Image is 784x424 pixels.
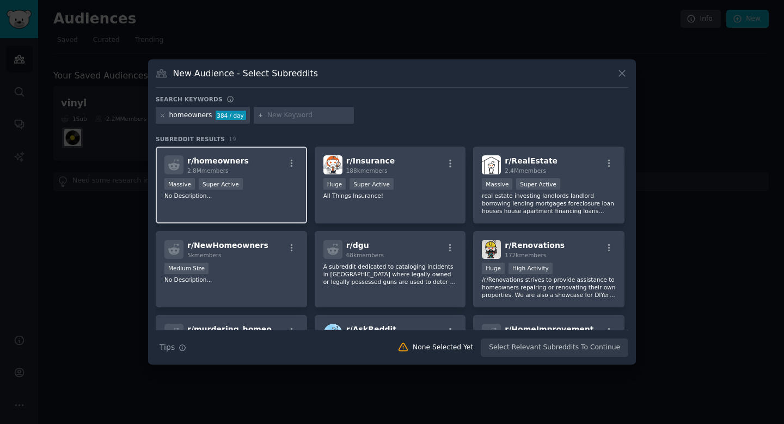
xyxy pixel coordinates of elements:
[323,178,346,190] div: Huge
[199,178,243,190] div: Super Active
[516,178,560,190] div: Super Active
[505,252,546,258] span: 172k members
[346,325,396,334] span: r/ AskReddit
[346,252,384,258] span: 68k members
[323,155,342,174] img: Insurance
[482,178,512,190] div: Massive
[173,68,318,79] h3: New Audience - Select Subreddits
[156,135,225,143] span: Subreddit Results
[505,167,546,174] span: 2.4M members
[509,263,553,274] div: High Activity
[187,156,249,165] span: r/ homeowners
[216,111,246,120] div: 384 / day
[505,156,558,165] span: r/ RealEstate
[482,263,505,274] div: Huge
[323,192,457,199] p: All Things Insurance!
[482,192,616,215] p: real estate investing landlords landlord borrowing lending mortgages foreclosure loan houses hous...
[346,156,395,165] span: r/ Insurance
[229,136,236,142] span: 19
[187,252,222,258] span: 5k members
[413,343,473,353] div: None Selected Yet
[482,155,501,174] img: RealEstate
[323,324,342,343] img: AskReddit
[346,241,369,250] span: r/ dgu
[323,263,457,286] p: A subreddit dedicated to cataloging incidents in [GEOGRAPHIC_DATA] where legally owned or legally...
[169,111,212,120] div: homeowners
[187,167,229,174] span: 2.8M members
[505,325,593,334] span: r/ HomeImprovement
[482,240,501,259] img: Renovations
[164,263,209,274] div: Medium Size
[505,241,565,250] span: r/ Renovations
[346,167,388,174] span: 188k members
[267,111,350,120] input: New Keyword
[164,178,195,190] div: Massive
[164,276,298,283] p: No Description...
[164,192,298,199] p: No Description...
[156,338,190,357] button: Tips
[187,241,268,250] span: r/ NewHomeowners
[350,178,394,190] div: Super Active
[160,342,175,353] span: Tips
[187,325,298,334] span: r/ murdering_homeowners
[156,95,223,103] h3: Search keywords
[482,276,616,299] p: /r/Renovations strives to provide assistance to homeowners repairing or renovating their own prop...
